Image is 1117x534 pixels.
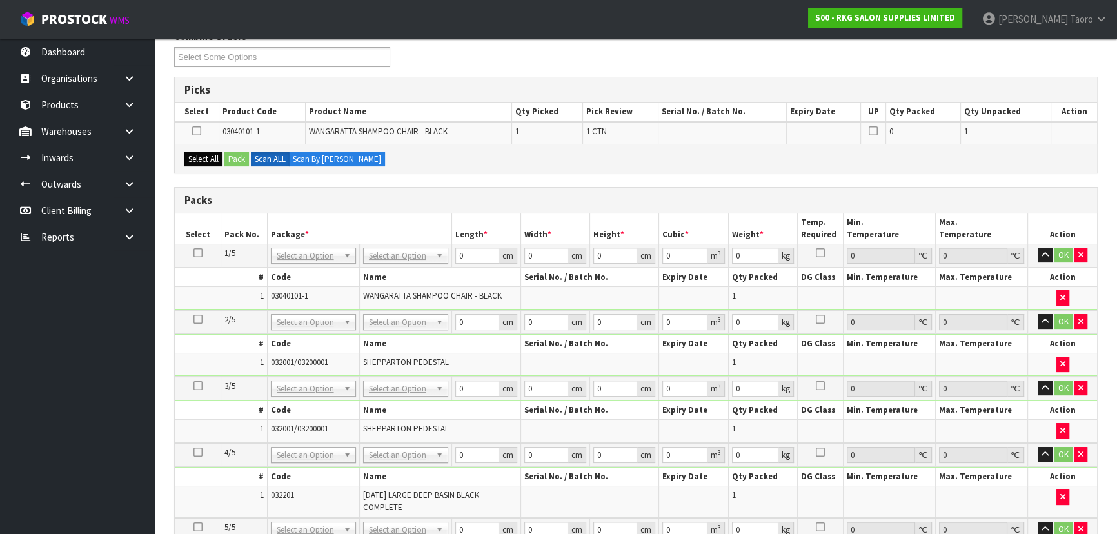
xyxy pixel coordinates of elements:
th: Temp. Required [797,213,844,244]
th: Select [175,213,221,244]
span: 1 [732,489,736,500]
th: Length [451,213,520,244]
th: Qty Packed [728,268,797,287]
th: Code [267,335,359,353]
th: Product Code [219,103,306,121]
th: DG Class [797,268,844,287]
th: Min. Temperature [844,268,936,287]
div: cm [637,248,655,264]
div: cm [568,314,586,330]
th: Action [1028,401,1097,420]
span: Select an Option [277,381,339,397]
div: ℃ [1007,447,1024,463]
span: Select an Option [277,315,339,330]
sup: 3 [718,315,721,324]
span: SHEPPARTON PEDESTAL [363,357,449,368]
span: Select an Option [369,448,431,463]
div: ℃ [1007,248,1024,264]
th: Max. Temperature [936,213,1028,244]
span: WANGARATTA SHAMPOO CHAIR - BLACK [309,126,448,137]
th: Serial No. / Batch No. [520,268,659,287]
div: m [707,447,725,463]
th: Min. Temperature [844,335,936,353]
span: 4/5 [224,447,235,458]
div: cm [499,381,517,397]
th: # [175,268,267,287]
th: Max. Temperature [936,401,1028,420]
div: ℃ [915,248,932,264]
th: Max. Temperature [936,335,1028,353]
label: Scan ALL [251,152,290,167]
th: Code [267,268,359,287]
h3: Picks [184,84,1087,96]
button: Select All [184,152,222,167]
th: Code [267,468,359,486]
th: Serial No. / Batch No. [520,335,659,353]
th: # [175,401,267,420]
span: 1 CTN [586,126,607,137]
span: 1 [964,126,968,137]
th: Min. Temperature [844,401,936,420]
div: cm [499,314,517,330]
th: Min. Temperature [844,213,936,244]
div: ℃ [915,381,932,397]
button: Pack [224,152,249,167]
div: cm [499,248,517,264]
sup: 3 [718,249,721,257]
span: 1 [260,357,264,368]
span: [DATE] LARGE DEEP BASIN BLACK COMPLETE [363,489,479,512]
span: Select an Option [369,315,431,330]
div: kg [778,314,794,330]
span: 2/5 [224,314,235,325]
th: Product Name [306,103,511,121]
button: OK [1054,248,1073,263]
th: Cubic [659,213,728,244]
th: Name [359,401,520,420]
th: Expiry Date [787,103,860,121]
th: Code [267,401,359,420]
th: Qty Packed [728,335,797,353]
label: Scan By [PERSON_NAME] [289,152,385,167]
div: cm [637,314,655,330]
th: Pack No. [221,213,268,244]
button: OK [1054,381,1073,396]
th: Qty Picked [511,103,582,121]
th: DG Class [797,401,844,420]
span: 1 [732,423,736,434]
div: cm [568,381,586,397]
th: Expiry Date [659,468,728,486]
div: kg [778,248,794,264]
span: Select an Option [369,248,431,264]
th: Expiry Date [659,335,728,353]
th: Qty Packed [728,468,797,486]
th: Action [1028,468,1097,486]
span: 5/5 [224,522,235,533]
th: Expiry Date [659,268,728,287]
th: Select [175,103,219,121]
small: WMS [110,14,130,26]
span: [PERSON_NAME] [998,13,1068,25]
span: 1 [732,357,736,368]
th: Name [359,335,520,353]
th: Action [1028,335,1097,353]
span: Select an Option [369,381,431,397]
span: 03040101-1 [222,126,260,137]
th: Serial No. / Batch No. [658,103,787,121]
th: Action [1051,103,1097,121]
div: kg [778,447,794,463]
th: Package [267,213,451,244]
th: # [175,468,267,486]
th: Pick Review [582,103,658,121]
th: Qty Unpacked [961,103,1051,121]
th: Serial No. / Batch No. [520,401,659,420]
div: kg [778,381,794,397]
div: m [707,248,725,264]
div: ℃ [915,447,932,463]
th: # [175,335,267,353]
span: ProStock [41,11,107,28]
th: DG Class [797,335,844,353]
th: Action [1028,268,1097,287]
div: cm [637,381,655,397]
span: 032001/03200001 [271,423,328,434]
span: Taoro [1070,13,1093,25]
